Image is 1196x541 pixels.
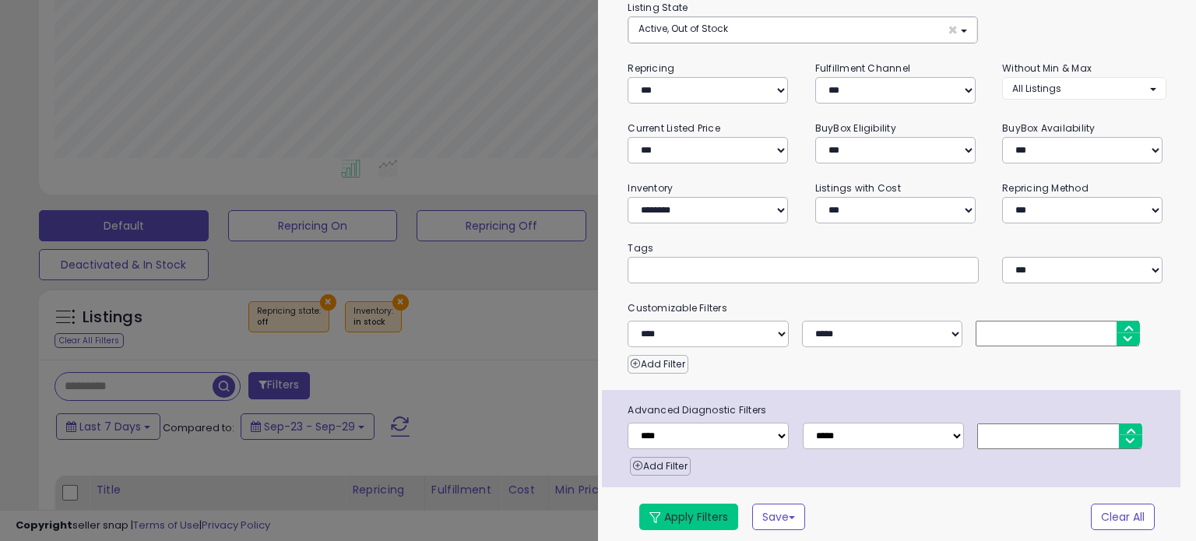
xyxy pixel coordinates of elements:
small: Without Min & Max [1002,61,1092,75]
button: Apply Filters [639,504,738,530]
small: Fulfillment Channel [815,61,910,75]
span: × [948,22,958,38]
small: Repricing Method [1002,181,1089,195]
button: Clear All [1091,504,1155,530]
small: Current Listed Price [628,121,719,135]
button: Active, Out of Stock × [628,17,976,43]
small: BuyBox Eligibility [815,121,896,135]
span: Advanced Diagnostic Filters [616,402,1180,419]
small: Repricing [628,61,674,75]
small: Inventory [628,181,673,195]
span: All Listings [1012,82,1061,95]
button: Add Filter [630,457,690,476]
button: Save [752,504,805,530]
small: Listing State [628,1,688,14]
small: Listings with Cost [815,181,901,195]
small: Tags [616,240,1177,257]
button: Add Filter [628,355,688,374]
small: BuyBox Availability [1002,121,1095,135]
button: All Listings [1002,77,1166,100]
span: Active, Out of Stock [638,22,728,35]
small: Customizable Filters [616,300,1177,317]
